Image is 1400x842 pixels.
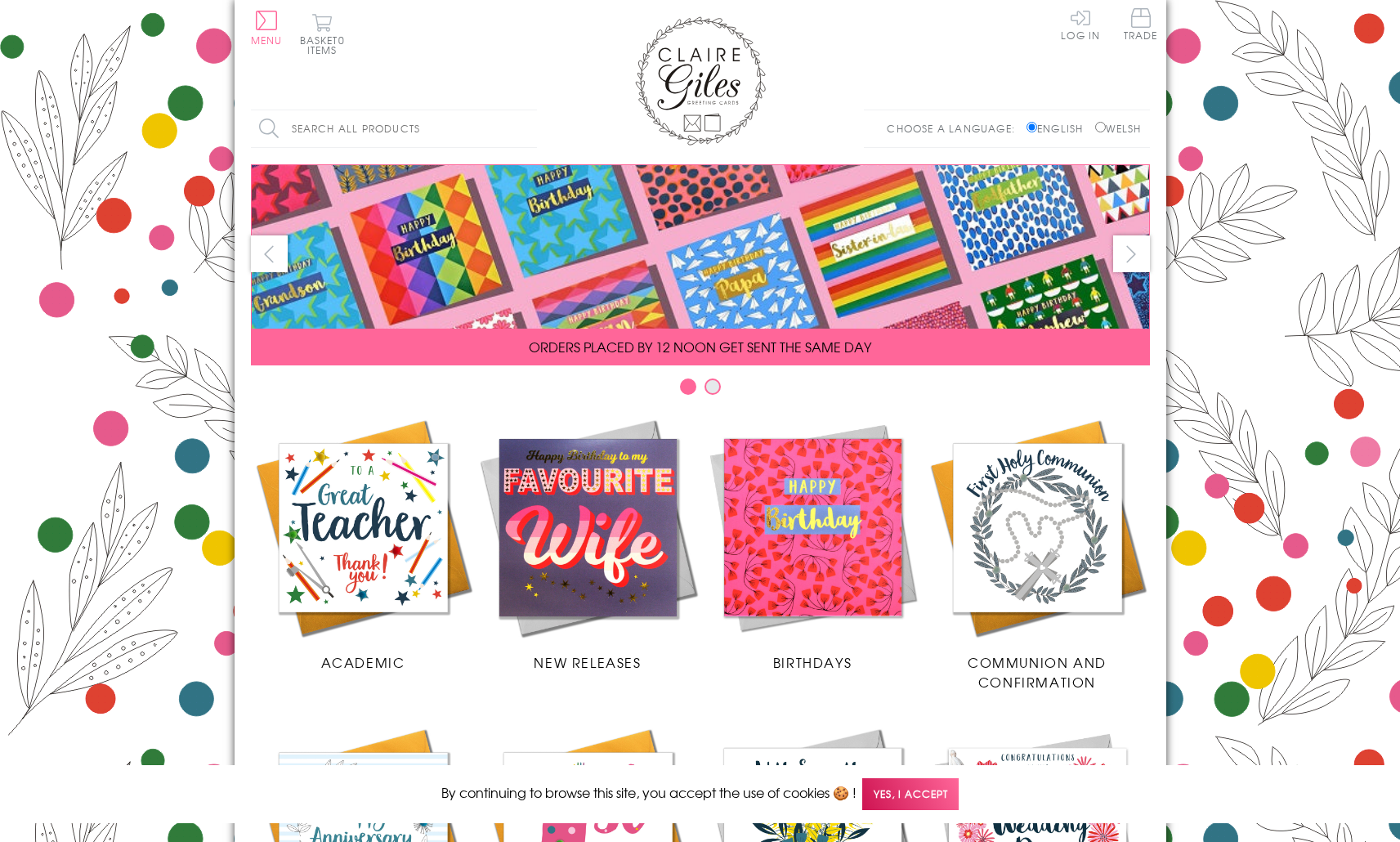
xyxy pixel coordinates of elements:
[1113,235,1150,272] button: next
[862,778,959,810] span: Yes, I accept
[476,415,700,672] a: New Releases
[700,415,925,672] a: Birthdays
[521,110,537,147] input: Search
[321,652,405,672] span: Academic
[1027,121,1091,136] label: English
[1124,8,1158,40] span: Trade
[251,11,283,45] button: Menu
[534,652,641,672] span: New Releases
[968,652,1107,692] span: Communion and Confirmation
[704,378,721,395] button: Carousel Page 2
[251,378,1150,403] div: Carousel Pagination
[251,110,537,147] input: Search all products
[1061,8,1100,40] a: Log In
[680,378,696,395] button: Carousel Page 1 (Current Slide)
[925,415,1150,692] a: Communion and Confirmation
[1027,122,1037,132] input: English
[529,337,871,356] span: ORDERS PLACED BY 12 NOON GET SENT THE SAME DAY
[251,33,283,47] span: Menu
[300,13,345,55] button: Basket0 items
[887,121,1023,136] p: Choose a language:
[635,16,766,146] img: Claire Giles Greetings Cards
[1095,122,1106,132] input: Welsh
[773,652,852,672] span: Birthdays
[251,235,288,272] button: prev
[1095,121,1142,136] label: Welsh
[1124,8,1158,43] a: Trade
[307,33,345,57] span: 0 items
[251,415,476,672] a: Academic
